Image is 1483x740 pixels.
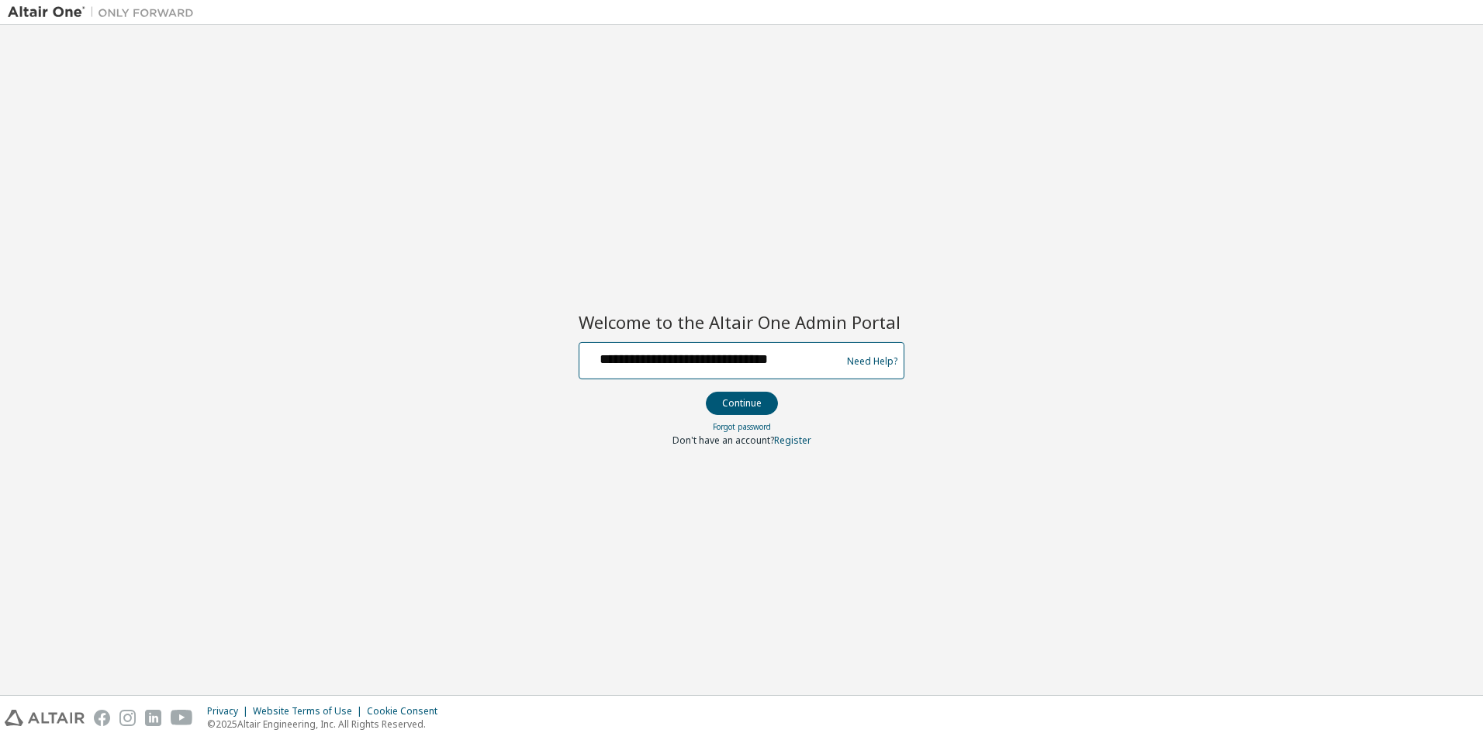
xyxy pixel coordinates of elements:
div: Cookie Consent [367,705,447,718]
img: linkedin.svg [145,710,161,726]
img: Altair One [8,5,202,20]
img: youtube.svg [171,710,193,726]
img: altair_logo.svg [5,710,85,726]
div: Website Terms of Use [253,705,367,718]
img: instagram.svg [119,710,136,726]
a: Forgot password [713,421,771,432]
a: Register [774,434,811,447]
img: facebook.svg [94,710,110,726]
h2: Welcome to the Altair One Admin Portal [579,311,904,333]
span: Don't have an account? [672,434,774,447]
button: Continue [706,392,778,415]
p: © 2025 Altair Engineering, Inc. All Rights Reserved. [207,718,447,731]
div: Privacy [207,705,253,718]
